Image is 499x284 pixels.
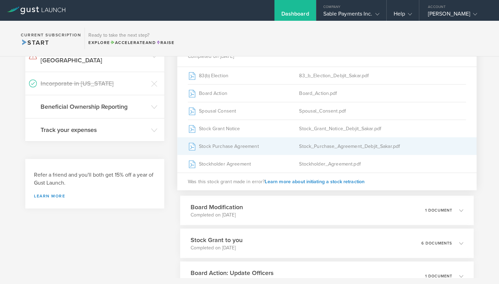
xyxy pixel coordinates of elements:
h3: Board Modification [191,203,243,212]
div: Stock_Grant_Notice_Debjit_Sakar.pdf [299,120,466,137]
h3: Ready to take the next step? [88,33,174,38]
div: Ready to take the next step?ExploreAccelerateandRaise [85,28,178,49]
a: Learn more [34,194,156,198]
div: [PERSON_NAME] [428,10,487,21]
h3: Stock Grant to you [191,236,243,245]
iframe: Chat Widget [464,251,499,284]
span: Accelerate [110,40,146,45]
div: Dashboard [281,10,309,21]
div: Board Action [188,85,299,102]
span: and [110,40,156,45]
div: Stock Purchase Agreement [188,137,299,155]
h3: Beneficial Ownership Reporting [41,102,148,111]
div: Spousal Consent [188,102,299,119]
p: 1 document [425,208,452,212]
p: 6 documents [421,241,452,245]
div: 83_b_Election_Debjit_Sakar.pdf [299,67,466,84]
h3: Incorporate in [US_STATE] [41,79,148,88]
p: Completed on [DATE] [191,245,243,251]
span: Raise [156,40,174,45]
h3: Refer a friend and you'll both get 15% off a year of Gust Launch. [34,171,156,187]
p: Completed on [DATE] [191,212,243,219]
div: Spousal_Consent.pdf [299,102,466,119]
div: Stock Grant Notice [188,120,299,137]
h3: Track your expenses [41,125,148,134]
h2: Current Subscription [21,33,81,37]
div: Explore [88,39,174,46]
div: Stock_Purchase_Agreement_Debjit_Sakar.pdf [299,137,466,155]
div: Was this stock grant made in error? [177,172,476,190]
div: Stockholder Agreement [188,155,299,172]
div: 83(b) Election [188,67,299,84]
div: Stockholder_Agreement.pdf [299,155,466,172]
p: 1 document [425,274,452,278]
span: Start [21,39,49,46]
span: Learn more about initiating a stock retraction [265,178,365,184]
div: Board_Action.pdf [299,85,466,102]
h3: Board Action: Update Officers [191,268,273,277]
div: Help [394,10,412,21]
p: Completed on [DATE] [188,53,280,60]
div: Sable Payments Inc. [323,10,379,21]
